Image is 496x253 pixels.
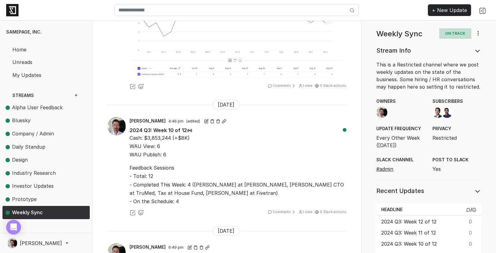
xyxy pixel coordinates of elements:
[376,166,393,172] a: #admin
[376,47,466,54] h5: Stream Info
[213,100,240,109] span: [DATE]
[72,91,80,98] span: +
[6,104,71,112] span: Alpha User Feedback
[376,156,425,163] span: Slack Channel
[273,83,291,88] turbo-frame: Comments
[2,127,85,140] a: Company / Admin
[376,125,425,132] span: Update Frequency
[7,238,17,248] img: Paul Wicker
[6,209,71,217] span: Weekly Sync
[12,170,56,176] span: Industry Research
[298,210,312,214] span: 1 view
[2,140,85,154] a: Daily Standup
[429,125,485,149] div: Restricted
[373,61,485,90] div: This is a Restricted channel where we post weekly updates on the state of the business. Some hiri...
[2,101,85,114] a: Alpha User Feedback
[376,98,425,104] span: Owners
[130,164,346,206] p: Feedback Sessions - Total: 12 - Completed This Week: 4 ([PERSON_NAME] at [PERSON_NAME], [PERSON_N...
[12,196,37,202] span: Prototype
[213,226,240,235] span: [DATE]
[439,28,471,39] span: On Track
[130,134,346,159] p: Cash: $3,853,244 (+$8K) WAU View: 6 WAU Publish: 6
[168,245,184,250] span: 6:49 pm
[376,107,387,118] img: Paul Wicker
[12,46,71,53] span: Home
[428,4,471,16] a: + New Update
[12,157,28,163] span: Design
[458,238,481,249] td: 0
[7,56,85,69] a: Unreads
[6,220,21,235] div: Open Intercom Messenger
[107,117,126,135] img: Paul Wicker
[168,119,184,123] span: 4:46 pm
[7,238,85,248] a: [PERSON_NAME]
[376,28,432,38] h4: Weekly Sync
[376,238,458,249] td: 2024 Q3: Week 10 of 12
[12,104,63,110] span: Alpha User Feedback
[12,209,43,215] span: Weekly Sync
[376,188,466,194] h5: Recent Updates
[6,130,71,138] span: Company / Admin
[458,227,481,238] td: 0
[458,204,481,215] th: /
[2,114,85,127] a: Bluesky
[315,210,346,214] a: 0 Slack actions
[12,144,45,150] span: Daily Standup
[432,98,481,104] span: Subscribers
[6,182,71,190] span: Investor Updates
[12,58,71,66] span: Unreads
[20,239,62,247] span: [PERSON_NAME]
[7,43,85,56] a: Home
[432,156,481,163] span: Post to Slack
[373,125,429,149] div: Every Other Week ([DATE])
[187,126,192,134] button: Read this update to me
[315,83,346,88] a: 0 Slack actions
[130,118,166,123] span: [PERSON_NAME]
[2,180,85,193] a: Investor Updates
[12,131,54,137] span: Company / Admin
[268,210,297,214] a: Comments
[441,107,453,118] img: Sahil Jain
[2,154,85,167] a: Design
[7,68,85,81] a: My Updates
[376,227,458,238] td: 2024 Q3: Week 11 of 12
[298,83,312,88] span: 1 view
[2,167,85,180] a: Industry Research
[7,89,66,101] a: Streams
[6,143,71,151] span: Daily Standup
[376,204,458,215] th: Headline
[12,117,31,123] span: Bluesky
[130,118,168,124] a: [PERSON_NAME]
[68,89,85,101] a: +
[186,119,200,123] span: (edited)
[320,83,346,88] span: 0 Slack actions
[130,126,192,134] span: 2024 Q3: Week 10 of 12
[2,193,85,206] a: Prototype
[6,195,71,203] span: Prototype
[12,71,71,79] span: My Updates
[432,107,444,118] img: Jason Wu
[6,4,19,16] img: logo-6ba331977e59facfbff2947a2e854c94a5e6b03243a11af005d3916e8cc67d17.png
[12,92,61,98] span: Streams
[273,210,291,214] turbo-frame: Comments
[6,169,71,177] span: Industry Research
[6,117,71,125] span: Bluesky
[130,244,166,250] span: [PERSON_NAME]
[12,183,54,189] span: Investor Updates
[376,215,458,227] td: 2024 Q3: Week 12 of 12
[6,156,71,164] span: Design
[432,125,481,132] span: Privacy
[320,210,346,214] span: 0 Slack actions
[458,215,481,227] td: 0
[6,29,42,34] span: Samepage, Inc.
[2,206,85,219] a: Weekly Sync
[268,83,297,88] a: Comments
[429,156,485,173] div: Yes
[130,244,168,250] a: [PERSON_NAME]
